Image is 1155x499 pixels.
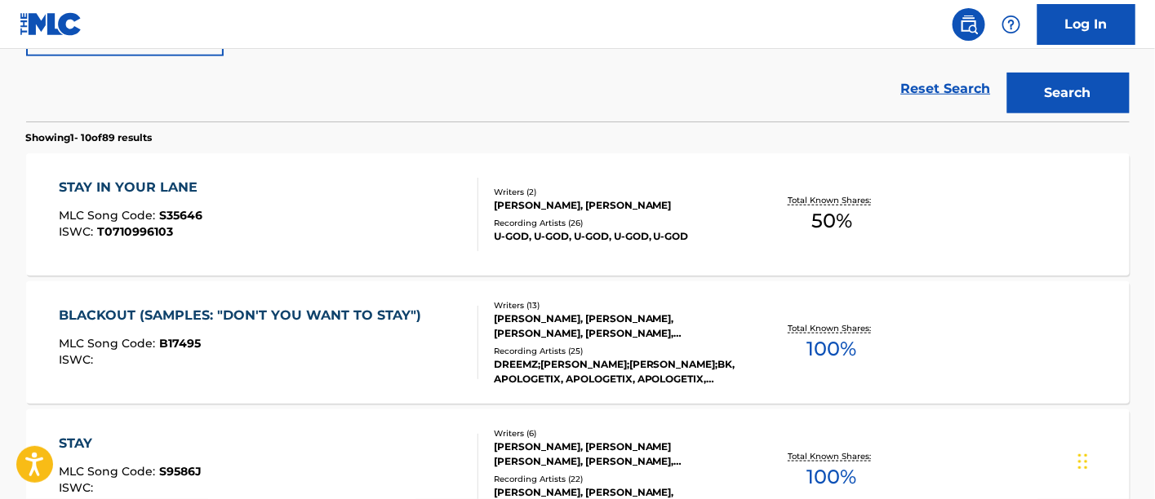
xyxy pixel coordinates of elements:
div: Recording Artists ( 25 ) [494,345,740,357]
span: 100 % [807,334,857,364]
div: Writers ( 2 ) [494,186,740,198]
div: [PERSON_NAME], [PERSON_NAME], [PERSON_NAME], [PERSON_NAME], [PERSON_NAME], [PERSON_NAME], [PERSON... [494,311,740,341]
div: Recording Artists ( 26 ) [494,217,740,229]
img: search [959,15,979,34]
span: MLC Song Code : [59,464,159,479]
a: Reset Search [893,71,999,107]
span: 50 % [811,206,852,236]
p: Showing 1 - 10 of 89 results [26,130,153,145]
span: ISWC : [59,480,97,495]
div: Drag [1078,437,1088,486]
span: S35646 [159,208,202,223]
button: Search [1007,73,1130,113]
div: BLACKOUT (SAMPLES: "DON'T YOU WANT TO STAY") [59,306,429,325]
a: BLACKOUT (SAMPLES: "DON'T YOU WANT TO STAY")MLC Song Code:B17495ISWC:Writers (13)[PERSON_NAME], [... [26,281,1130,404]
span: ISWC : [59,224,97,239]
div: STAY IN YOUR LANE [59,178,206,197]
p: Total Known Shares: [789,194,876,206]
p: Total Known Shares: [789,450,876,462]
div: STAY [59,434,202,453]
a: Public Search [953,8,985,41]
p: Total Known Shares: [789,322,876,334]
img: MLC Logo [20,12,82,36]
div: Recording Artists ( 22 ) [494,473,740,485]
div: [PERSON_NAME], [PERSON_NAME] [494,198,740,213]
span: S9586J [159,464,202,479]
div: [PERSON_NAME], [PERSON_NAME] [PERSON_NAME], [PERSON_NAME], [PERSON_NAME], [PERSON_NAME], [PERSON_... [494,439,740,469]
span: MLC Song Code : [59,208,159,223]
span: 100 % [807,462,857,492]
img: help [1002,15,1021,34]
a: Log In [1037,4,1135,45]
iframe: Chat Widget [1073,421,1155,499]
a: STAY IN YOUR LANEMLC Song Code:S35646ISWC:T0710996103Writers (2)[PERSON_NAME], [PERSON_NAME]Recor... [26,153,1130,276]
div: Help [995,8,1028,41]
div: DREEMZ;[PERSON_NAME];[PERSON_NAME];BK, APOLOGETIX, APOLOGETIX, APOLOGETIX, [PERSON_NAME],[PERSON_... [494,357,740,386]
span: ISWC : [59,352,97,367]
div: U-GOD, U-GOD, U-GOD, U-GOD, U-GOD [494,229,740,244]
div: Writers ( 13 ) [494,299,740,311]
span: B17495 [159,336,201,351]
span: MLC Song Code : [59,336,159,351]
span: T0710996103 [97,224,173,239]
div: Writers ( 6 ) [494,427,740,439]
